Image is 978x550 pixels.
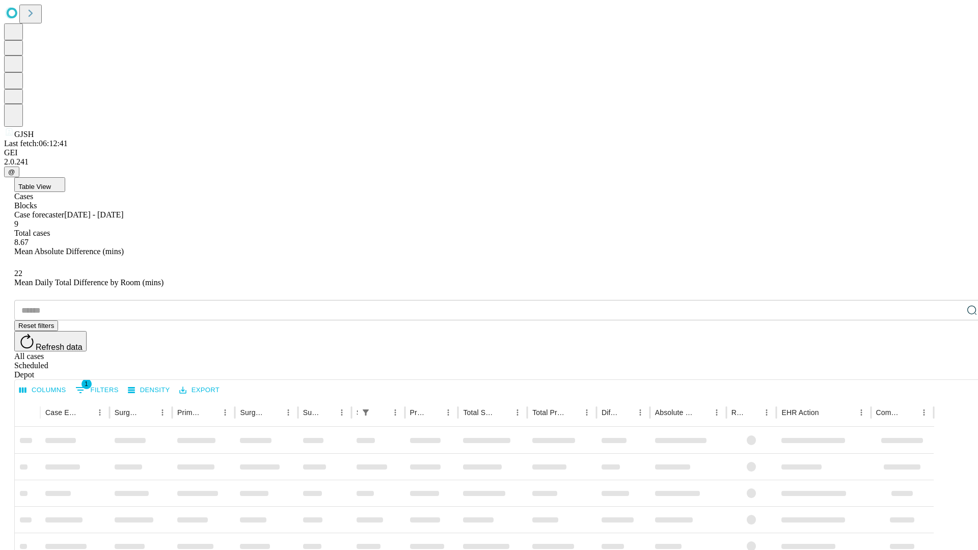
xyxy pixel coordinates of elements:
span: Case forecaster [14,210,64,219]
button: Sort [141,405,155,420]
span: 8.67 [14,238,29,246]
div: Case Epic Id [45,408,77,417]
div: GEI [4,148,974,157]
button: Export [177,382,222,398]
div: Difference [602,408,618,417]
button: Sort [78,405,93,420]
span: 1 [81,379,92,389]
button: Menu [510,405,525,420]
span: Last fetch: 06:12:41 [4,139,68,148]
div: 1 active filter [359,405,373,420]
button: Select columns [17,382,69,398]
button: Menu [917,405,931,420]
button: Sort [320,405,335,420]
button: Menu [335,405,349,420]
button: Show filters [359,405,373,420]
button: Table View [14,177,65,192]
div: EHR Action [781,408,819,417]
button: Sort [267,405,281,420]
button: Sort [374,405,388,420]
div: Surgery Name [240,408,265,417]
button: @ [4,167,19,177]
button: Sort [427,405,441,420]
div: Scheduled In Room Duration [357,408,358,417]
div: Surgery Date [303,408,319,417]
span: 9 [14,219,18,228]
div: Surgeon Name [115,408,140,417]
button: Menu [854,405,868,420]
button: Show filters [73,382,121,398]
button: Density [125,382,173,398]
button: Sort [745,405,759,420]
button: Menu [281,405,295,420]
span: Total cases [14,229,50,237]
div: Total Scheduled Duration [463,408,495,417]
span: [DATE] - [DATE] [64,210,123,219]
button: Sort [204,405,218,420]
button: Menu [710,405,724,420]
button: Sort [903,405,917,420]
span: 22 [14,269,22,278]
button: Sort [565,405,580,420]
button: Menu [155,405,170,420]
span: Table View [18,183,51,190]
button: Sort [820,405,834,420]
button: Menu [759,405,774,420]
button: Menu [388,405,402,420]
div: Total Predicted Duration [532,408,564,417]
span: @ [8,168,15,176]
div: Resolved in EHR [731,408,745,417]
span: Mean Absolute Difference (mins) [14,247,124,256]
button: Sort [496,405,510,420]
div: Predicted In Room Duration [410,408,426,417]
button: Reset filters [14,320,58,331]
span: Mean Daily Total Difference by Room (mins) [14,278,164,287]
span: Reset filters [18,322,54,329]
button: Menu [218,405,232,420]
div: Comments [876,408,902,417]
button: Menu [633,405,647,420]
div: 2.0.241 [4,157,974,167]
span: Refresh data [36,343,83,351]
div: Absolute Difference [655,408,694,417]
button: Menu [93,405,107,420]
button: Sort [695,405,710,420]
button: Menu [441,405,455,420]
button: Sort [619,405,633,420]
span: GJSH [14,130,34,139]
div: Primary Service [177,408,203,417]
button: Refresh data [14,331,87,351]
button: Menu [580,405,594,420]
